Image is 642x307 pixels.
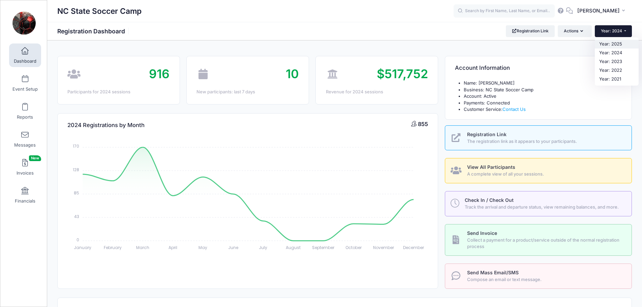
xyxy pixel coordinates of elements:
span: 916 [149,66,170,81]
h1: NC State Soccer Camp [57,3,142,19]
tspan: 85 [74,190,80,196]
span: Event Setup [12,86,38,92]
a: Financials [9,183,41,207]
span: Track the arrival and departure status, view remaining balances, and more. [465,204,624,211]
span: Year: 2024 [601,28,622,33]
tspan: 43 [74,213,80,219]
div: New participants: last 7 days [196,89,299,95]
span: New [29,155,41,161]
a: View All Participants A complete view of all your sessions. [445,158,632,183]
span: 10 [286,66,299,81]
tspan: August [286,245,301,250]
a: Year: 2022 [595,66,639,75]
span: Reports [17,114,33,120]
div: Revenue for 2024 sessions [326,89,428,95]
tspan: March [136,245,150,250]
span: [PERSON_NAME] [577,7,620,14]
tspan: 170 [73,143,80,149]
input: Search by First Name, Last Name, or Email... [454,4,555,18]
a: Messages [9,127,41,151]
tspan: November [373,245,394,250]
span: Collect a payment for a product/service outside of the normal registration process [467,237,624,250]
span: Dashboard [14,58,36,64]
a: Check In / Check Out Track the arrival and departure status, view remaining balances, and more. [445,191,632,216]
a: Send Invoice Collect a payment for a product/service outside of the normal registration process [445,224,632,256]
tspan: July [259,245,268,250]
h1: Registration Dashboard [57,28,131,35]
span: Send Invoice [467,230,497,236]
span: Messages [14,142,36,148]
li: Business: NC State Soccer Camp [464,87,622,93]
tspan: 128 [73,166,80,172]
a: Year: 2025 [595,40,639,49]
img: NC State Soccer Camp [11,10,37,36]
span: A complete view of all your sessions. [467,171,624,178]
tspan: April [169,245,177,250]
a: Event Setup [9,71,41,95]
span: 855 [418,121,428,127]
span: Compose an email or text message. [467,276,624,283]
a: Year: 2023 [595,57,639,66]
span: Invoices [17,170,34,176]
a: Dashboard [9,43,41,67]
tspan: September [312,245,335,250]
a: Contact Us [502,106,526,112]
tspan: June [228,245,238,250]
span: Financials [15,198,35,204]
a: InvoicesNew [9,155,41,179]
span: $517,752 [377,66,428,81]
li: Name: [PERSON_NAME] [464,80,622,87]
tspan: December [403,245,424,250]
a: Send Mass Email/SMS Compose an email or text message. [445,264,632,289]
span: Send Mass Email/SMS [467,270,519,275]
h4: Account Information [455,59,510,78]
a: Year: 2021 [595,75,639,84]
span: The registration link as it appears to your participants. [467,138,624,145]
a: Reports [9,99,41,123]
a: Registration Link [506,25,555,37]
tspan: May [199,245,208,250]
a: NC State Soccer Camp [0,7,48,39]
button: Year: 2024 [595,25,632,37]
a: Year: 2024 [595,49,639,57]
button: [PERSON_NAME] [573,3,632,19]
tspan: October [345,245,362,250]
button: Actions [558,25,591,37]
span: View All Participants [467,164,515,170]
h4: 2024 Registrations by Month [67,116,145,135]
tspan: January [74,245,92,250]
a: Registration Link The registration link as it appears to your participants. [445,125,632,151]
li: Payments: Connected [464,100,622,106]
li: Account: Active [464,93,622,100]
tspan: 0 [77,237,80,243]
span: Check In / Check Out [465,197,514,203]
span: Registration Link [467,131,507,137]
div: Participants for 2024 sessions [67,89,170,95]
tspan: February [104,245,122,250]
li: Customer Service: [464,106,622,113]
